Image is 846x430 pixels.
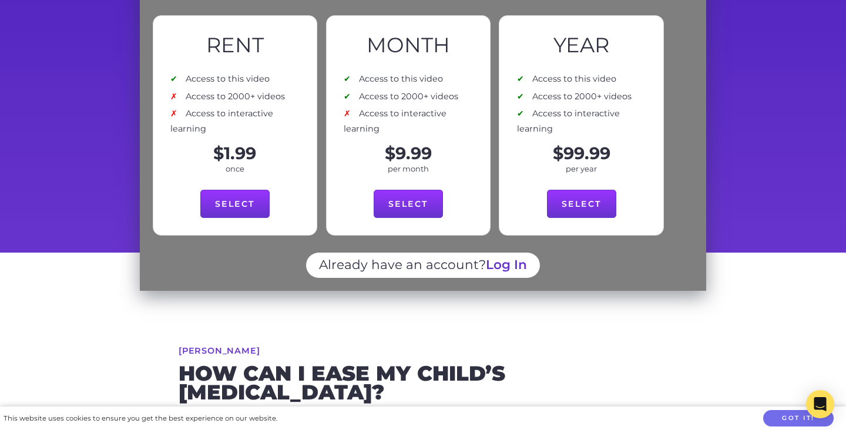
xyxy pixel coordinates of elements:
[327,162,491,176] p: per month
[327,33,491,58] h2: Month
[4,412,277,425] div: This website uses cookies to ensure you get the best experience on our website.
[374,190,443,218] a: Select
[763,410,834,427] button: Got it!
[170,106,311,137] li: Access to interactive learning
[344,72,484,87] li: Access to this video
[499,145,663,162] p: $99.99
[517,106,657,137] li: Access to interactive learning
[306,253,539,278] p: Already have an account?
[344,106,484,137] li: Access to interactive learning
[200,190,270,218] a: Select
[344,89,484,105] li: Access to 2000+ videos
[179,364,667,401] h2: How can I ease my child’s [MEDICAL_DATA]?
[153,145,317,162] p: $1.99
[806,390,834,418] div: Open Intercom Messenger
[517,72,657,87] li: Access to this video
[179,347,260,355] a: [PERSON_NAME]
[499,33,663,58] h2: Year
[170,89,311,105] li: Access to 2000+ videos
[486,257,527,272] a: Log In
[547,190,616,218] a: Select
[170,72,311,87] li: Access to this video
[327,145,491,162] p: $9.99
[499,162,663,176] p: per year
[153,33,317,58] h2: Rent
[153,162,317,176] p: once
[517,89,657,105] li: Access to 2000+ videos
